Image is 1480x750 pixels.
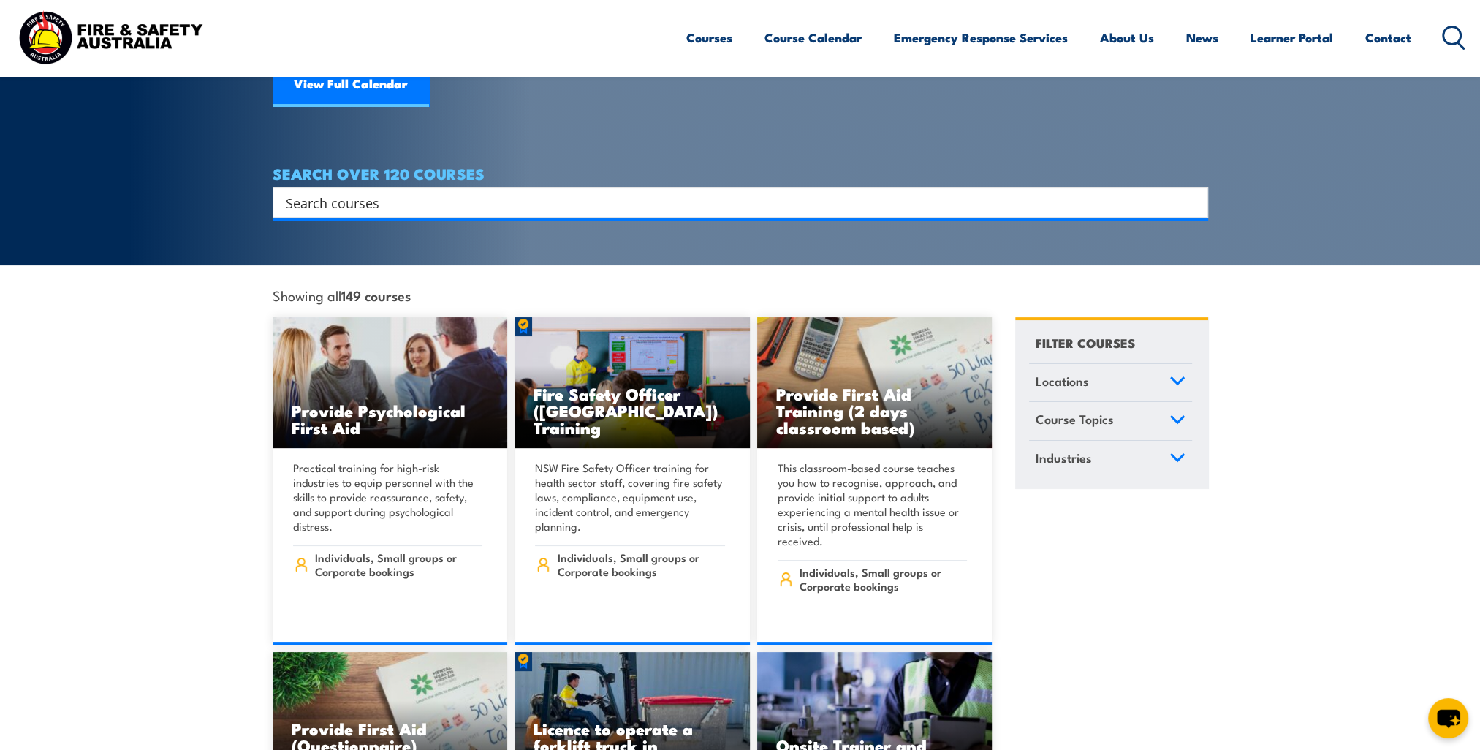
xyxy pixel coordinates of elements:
[1029,364,1192,402] a: Locations
[1036,371,1089,391] span: Locations
[1029,402,1192,440] a: Course Topics
[1365,18,1411,57] a: Contact
[341,285,411,305] strong: 149 courses
[289,192,1179,213] form: Search form
[1029,441,1192,479] a: Industries
[273,317,508,449] img: Mental Health First Aid Training Course from Fire & Safety Australia
[1100,18,1154,57] a: About Us
[273,317,508,449] a: Provide Psychological First Aid
[273,165,1208,181] h4: SEARCH OVER 120 COURSES
[1428,698,1468,738] button: chat-button
[1036,333,1135,352] h4: FILTER COURSES
[534,385,731,436] h3: Fire Safety Officer ([GEOGRAPHIC_DATA]) Training
[757,317,993,449] img: Mental Health First Aid Training (Standard) – Classroom
[757,317,993,449] a: Provide First Aid Training (2 days classroom based)
[1183,192,1203,213] button: Search magnifier button
[273,63,429,107] a: View Full Calendar
[286,192,1176,213] input: Search input
[515,317,750,449] img: Fire Safety Advisor
[764,18,862,57] a: Course Calendar
[515,317,750,449] a: Fire Safety Officer ([GEOGRAPHIC_DATA]) Training
[778,461,968,548] p: This classroom-based course teaches you how to recognise, approach, and provide initial support t...
[535,461,725,534] p: NSW Fire Safety Officer training for health sector staff, covering fire safety laws, compliance, ...
[315,550,482,578] span: Individuals, Small groups or Corporate bookings
[800,565,967,593] span: Individuals, Small groups or Corporate bookings
[894,18,1068,57] a: Emergency Response Services
[1186,18,1218,57] a: News
[686,18,732,57] a: Courses
[273,287,411,303] span: Showing all
[293,461,483,534] p: Practical training for high-risk industries to equip personnel with the skills to provide reassur...
[1036,448,1092,468] span: Industries
[1251,18,1333,57] a: Learner Portal
[776,385,974,436] h3: Provide First Aid Training (2 days classroom based)
[292,402,489,436] h3: Provide Psychological First Aid
[558,550,725,578] span: Individuals, Small groups or Corporate bookings
[1036,409,1114,429] span: Course Topics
